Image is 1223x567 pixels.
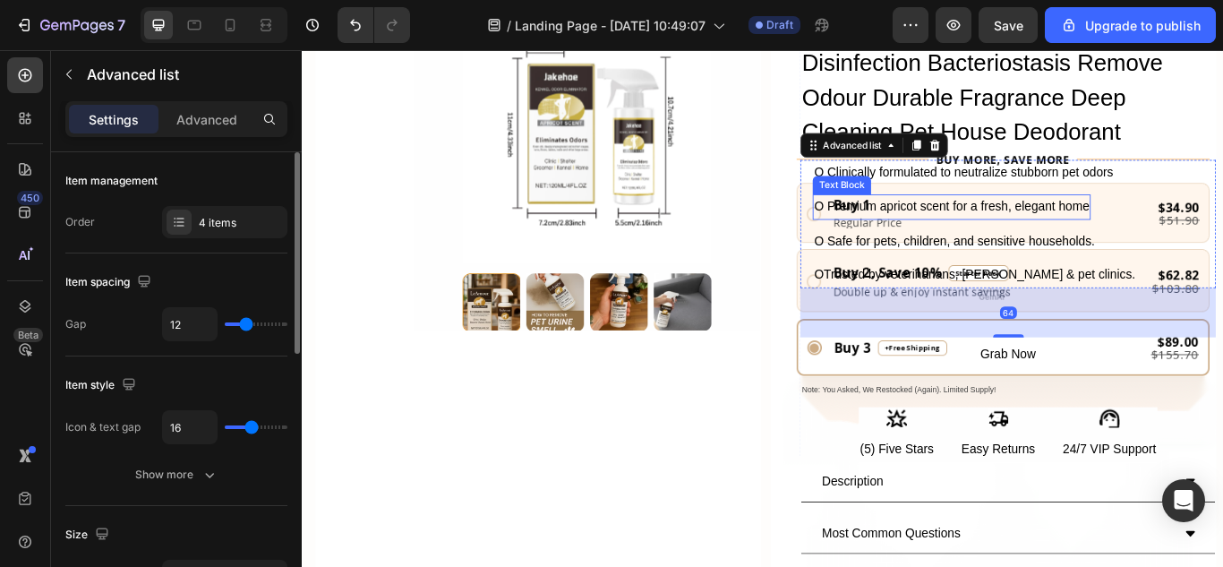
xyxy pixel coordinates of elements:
[163,308,217,340] input: Auto
[187,260,254,327] img: Alt image
[994,18,1023,33] span: Save
[885,451,998,481] div: 24/7 VIP Support
[302,50,1223,567] iframe: Design area
[603,103,680,119] div: Advanced list
[814,299,834,314] div: 64
[65,214,95,230] div: Order
[65,419,141,435] div: Icon & text gap
[199,215,283,231] div: 4 items
[87,64,280,85] p: Advanced list
[595,128,948,158] div: O Clinically formulated to neutralize stubborn pet odors
[979,7,1038,43] button: Save
[581,386,1065,406] div: Note: You Asked, We Restocked (Again). Limited Supply!
[338,7,410,43] div: Undo/Redo
[595,168,919,198] div: O Premium apricot scent for a fresh, elegant home
[65,271,155,295] div: Item spacing
[410,260,477,327] img: Alt image
[65,374,140,398] div: Item style
[17,191,43,205] div: 450
[176,110,237,129] p: Advanced
[65,523,113,547] div: Size
[13,328,43,342] div: Beta
[65,173,158,189] div: Item management
[336,260,403,327] img: Alt image
[766,17,793,33] span: Draft
[603,488,680,520] div: Description
[599,150,660,166] div: Text Block
[65,459,287,491] button: Show more
[7,7,133,43] button: 7
[117,14,125,36] p: 7
[595,209,927,238] div: O Safe for pets, children, and sensitive households.
[767,451,857,481] div: Easy Returns
[261,260,329,327] img: Alt image
[1060,16,1201,35] div: Upgrade to publish
[163,411,217,443] input: Auto
[1162,479,1205,522] div: Open Intercom Messenger
[515,16,706,35] span: Landing Page - [DATE] 10:49:07
[791,342,855,368] div: Grab Now
[507,16,511,35] span: /
[65,316,86,332] div: Gap
[649,451,739,481] div: (5) Five Stars
[1045,7,1216,43] button: Upgrade to publish
[89,110,139,129] p: Settings
[135,466,218,484] div: Show more
[581,335,1065,375] button: Grab Now
[595,248,973,278] div: OTrusted by veterinarians, [PERSON_NAME] & pet clinics.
